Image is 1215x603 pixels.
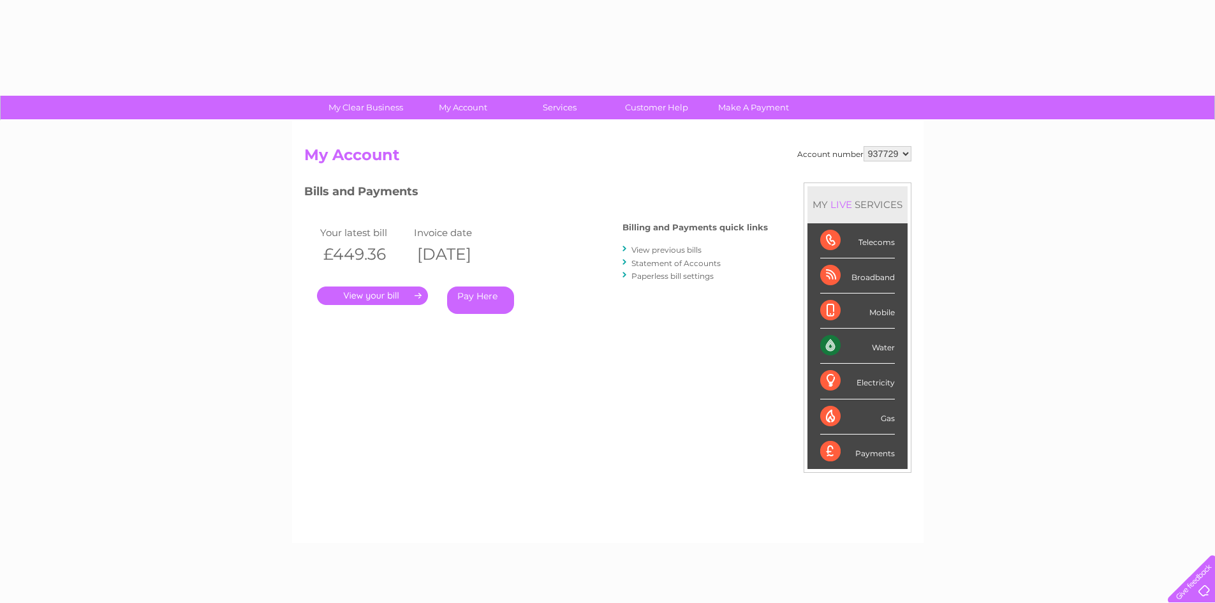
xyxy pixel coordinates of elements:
div: Account number [797,146,911,161]
td: Your latest bill [317,224,411,241]
h2: My Account [304,146,911,170]
a: Statement of Accounts [631,258,721,268]
div: Electricity [820,364,895,399]
div: Mobile [820,294,895,329]
a: Customer Help [604,96,709,119]
div: Gas [820,399,895,435]
th: £449.36 [317,241,411,267]
a: Pay Here [447,287,514,314]
a: My Account [410,96,515,119]
a: Services [507,96,612,119]
h4: Billing and Payments quick links [622,223,768,232]
a: My Clear Business [313,96,418,119]
div: LIVE [828,198,855,211]
div: MY SERVICES [807,186,908,223]
td: Invoice date [411,224,505,241]
a: Make A Payment [701,96,806,119]
h3: Bills and Payments [304,182,768,205]
div: Payments [820,435,895,469]
th: [DATE] [411,241,505,267]
div: Broadband [820,258,895,294]
div: Water [820,329,895,364]
div: Telecoms [820,223,895,258]
a: View previous bills [631,245,702,255]
a: . [317,287,428,305]
a: Paperless bill settings [631,271,714,281]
